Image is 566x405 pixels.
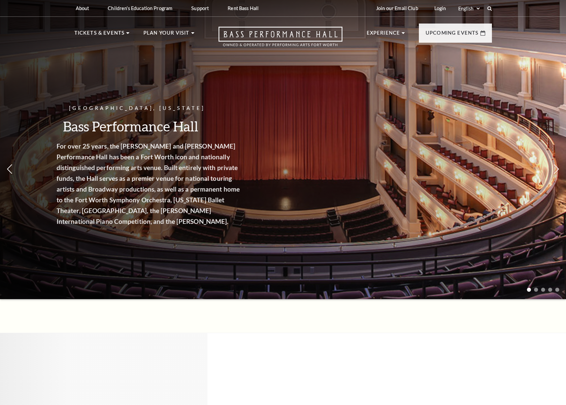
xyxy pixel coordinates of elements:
strong: For over 25 years, the [PERSON_NAME] and [PERSON_NAME] Performance Hall has been a Fort Worth ico... [72,142,255,225]
select: Select: [457,5,481,12]
p: Rent Bass Hall [228,5,259,11]
p: Upcoming Events [426,29,479,41]
p: About [76,5,89,11]
p: Tickets & Events [74,29,125,41]
p: [GEOGRAPHIC_DATA], [US_STATE] [72,104,257,113]
h3: Bass Performance Hall [72,118,257,135]
p: Support [191,5,209,11]
p: Children's Education Program [108,5,172,11]
p: Experience [367,29,400,41]
p: Plan Your Visit [143,29,190,41]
